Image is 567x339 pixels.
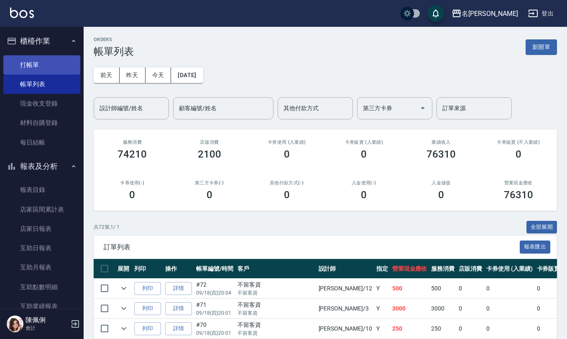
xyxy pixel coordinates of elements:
[490,180,547,186] h2: 營業現金應收
[163,259,194,279] th: 操作
[115,259,132,279] th: 展開
[427,5,444,22] button: save
[317,319,374,339] td: [PERSON_NAME] /10
[520,243,551,251] a: 報表匯出
[427,148,456,160] h3: 76310
[374,319,390,339] td: Y
[484,259,535,279] th: 卡券使用 (入業績)
[317,299,374,318] td: [PERSON_NAME] /3
[484,319,535,339] td: 0
[429,319,457,339] td: 250
[3,277,80,297] a: 互助點數明細
[165,282,192,295] a: 詳情
[117,322,130,335] button: expand row
[526,39,557,55] button: 新開單
[196,309,233,317] p: 09/18 (四) 20:01
[3,94,80,113] a: 現金收支登錄
[117,282,130,295] button: expand row
[258,180,315,186] h2: 其他付款方式(-)
[526,43,557,51] a: 新開單
[26,324,68,332] p: 會計
[484,299,535,318] td: 0
[146,67,171,83] button: 今天
[413,140,470,145] h2: 業績收入
[238,300,314,309] div: 不留客資
[3,258,80,277] a: 互助月報表
[132,259,163,279] th: 列印
[238,309,314,317] p: 不留客資
[196,289,233,297] p: 09/18 (四) 20:04
[504,189,533,201] h3: 76310
[104,180,161,186] h2: 卡券使用(-)
[361,148,367,160] h3: 0
[374,259,390,279] th: 指定
[484,279,535,298] td: 0
[3,113,80,132] a: 材料自購登錄
[429,259,457,279] th: 服務消費
[462,8,518,19] div: 名[PERSON_NAME]
[194,319,235,339] td: #70
[374,299,390,318] td: Y
[171,67,203,83] button: [DATE]
[165,322,192,335] a: 詳情
[238,321,314,329] div: 不留客資
[104,140,161,145] h3: 服務消費
[120,67,146,83] button: 昨天
[3,238,80,258] a: 互助日報表
[94,37,134,42] h2: ORDERS
[284,189,290,201] h3: 0
[258,140,315,145] h2: 卡券使用 (入業績)
[390,259,429,279] th: 營業現金應收
[361,189,367,201] h3: 0
[457,279,484,298] td: 0
[238,329,314,337] p: 不留客資
[181,140,238,145] h2: 店販消費
[26,316,68,324] h5: 陳佩俐
[429,279,457,298] td: 500
[413,180,470,186] h2: 入金儲值
[3,297,80,316] a: 互助業績報表
[104,243,520,251] span: 訂單列表
[390,279,429,298] td: 500
[284,148,290,160] h3: 0
[317,259,374,279] th: 設計師
[3,75,80,94] a: 帳單列表
[194,279,235,298] td: #72
[525,6,557,21] button: 登出
[526,221,557,234] button: 全部展開
[181,180,238,186] h2: 第三方卡券(-)
[3,155,80,177] button: 報表及分析
[94,223,120,231] p: 共 72 筆, 1 / 1
[3,200,80,219] a: 店家區間累計表
[134,322,161,335] button: 列印
[335,180,393,186] h2: 入金使用(-)
[516,148,521,160] h3: 0
[94,46,134,57] h3: 帳單列表
[194,259,235,279] th: 帳單編號/時間
[317,279,374,298] td: [PERSON_NAME] /12
[134,302,161,315] button: 列印
[438,189,444,201] h3: 0
[196,329,233,337] p: 09/18 (四) 20:01
[94,67,120,83] button: 前天
[490,140,547,145] h2: 卡券販賣 (不入業績)
[165,302,192,315] a: 詳情
[457,299,484,318] td: 0
[238,289,314,297] p: 不留客資
[3,30,80,52] button: 櫃檯作業
[10,8,34,18] img: Logo
[134,282,161,295] button: 列印
[198,148,221,160] h3: 2100
[457,319,484,339] td: 0
[457,259,484,279] th: 店販消費
[520,241,551,254] button: 報表匯出
[390,299,429,318] td: 3000
[117,302,130,315] button: expand row
[3,180,80,199] a: 報表目錄
[7,316,23,332] img: Person
[194,299,235,318] td: #71
[429,299,457,318] td: 3000
[335,140,393,145] h2: 卡券販賣 (入業績)
[117,148,147,160] h3: 74210
[374,279,390,298] td: Y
